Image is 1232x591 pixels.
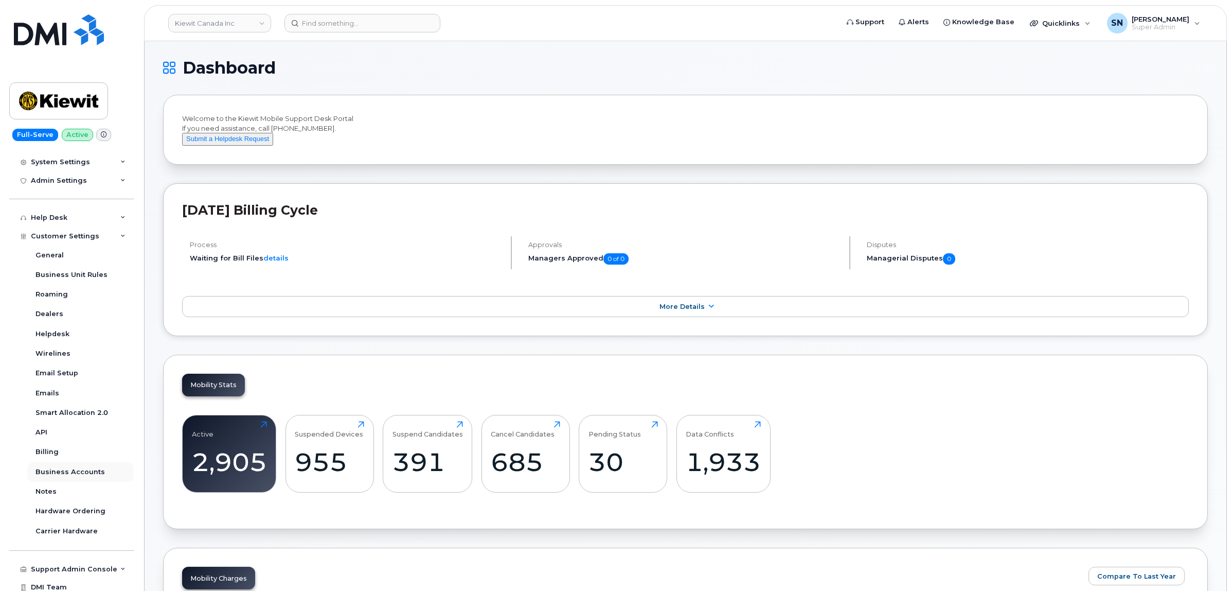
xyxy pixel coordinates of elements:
[686,447,761,477] div: 1,933
[182,114,1189,146] div: Welcome to the Kiewit Mobile Support Desk Portal If you need assistance, call [PHONE_NUMBER].
[943,253,955,265] span: 0
[867,241,1189,249] h4: Disputes
[192,447,267,477] div: 2,905
[263,254,289,262] a: details
[491,421,560,487] a: Cancel Candidates685
[528,253,841,265] h5: Managers Approved
[182,134,273,143] a: Submit a Helpdesk Request
[182,202,1189,218] h2: [DATE] Billing Cycle
[192,421,267,487] a: Active2,905
[659,303,705,310] span: More Details
[392,447,463,477] div: 391
[588,421,641,438] div: Pending Status
[1187,546,1224,583] iframe: Messenger Launcher
[491,421,555,438] div: Cancel Candidates
[603,253,629,265] span: 0 of 0
[686,421,734,438] div: Data Conflicts
[295,421,363,438] div: Suspended Devices
[588,447,658,477] div: 30
[190,241,502,249] h4: Process
[392,421,463,438] div: Suspend Candidates
[1097,571,1176,581] span: Compare To Last Year
[183,60,276,76] span: Dashboard
[867,253,1189,265] h5: Managerial Disputes
[192,421,213,438] div: Active
[190,253,502,263] li: Waiting for Bill Files
[295,421,364,487] a: Suspended Devices955
[295,447,364,477] div: 955
[1088,567,1185,585] button: Compare To Last Year
[528,241,841,249] h4: Approvals
[686,421,761,487] a: Data Conflicts1,933
[588,421,658,487] a: Pending Status30
[491,447,560,477] div: 685
[182,133,273,146] button: Submit a Helpdesk Request
[392,421,463,487] a: Suspend Candidates391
